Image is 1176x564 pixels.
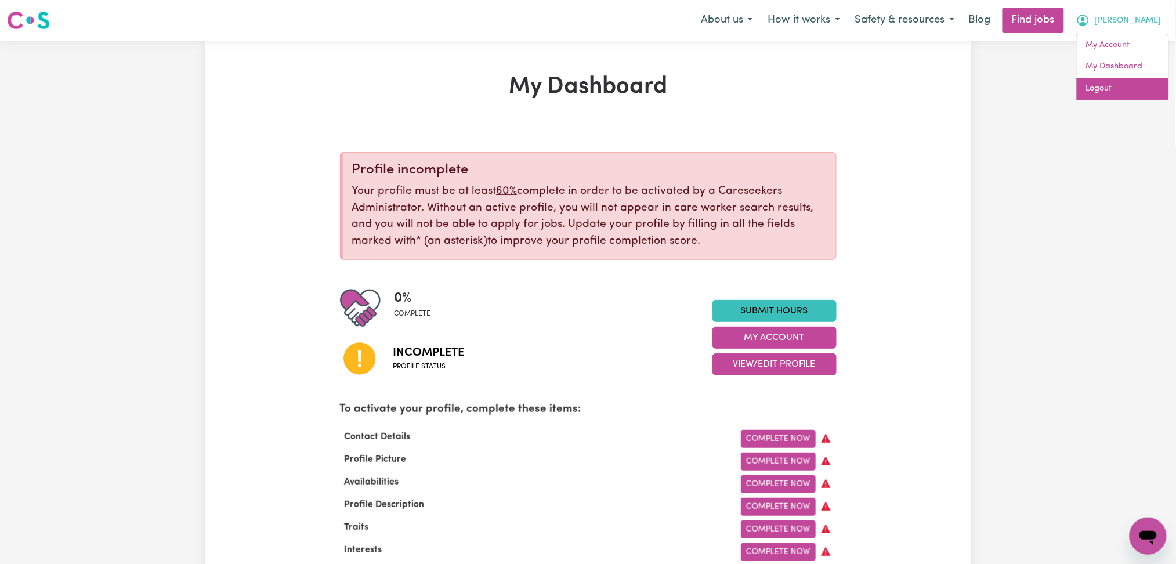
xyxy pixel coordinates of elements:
[1095,15,1161,27] span: [PERSON_NAME]
[395,288,440,328] div: Profile completeness: 0%
[1077,78,1168,100] a: Logout
[741,430,816,448] a: Complete Now
[340,478,404,487] span: Availabilities
[1077,56,1168,78] a: My Dashboard
[848,8,962,32] button: Safety & resources
[395,288,431,309] span: 0 %
[340,455,411,464] span: Profile Picture
[741,543,816,561] a: Complete Now
[741,453,816,471] a: Complete Now
[395,309,431,319] span: complete
[340,500,429,509] span: Profile Description
[712,327,837,349] button: My Account
[352,162,827,179] div: Profile incomplete
[712,353,837,375] button: View/Edit Profile
[1077,34,1168,56] a: My Account
[417,236,488,247] span: an asterisk
[1003,8,1064,33] a: Find jobs
[712,300,837,322] a: Submit Hours
[340,545,387,555] span: Interests
[760,8,848,32] button: How it works
[962,8,998,33] a: Blog
[393,361,465,372] span: Profile status
[352,183,827,250] p: Your profile must be at least complete in order to be activated by a Careseekers Administrator. W...
[693,8,760,32] button: About us
[741,520,816,538] a: Complete Now
[393,344,465,361] span: Incomplete
[340,523,374,532] span: Traits
[1069,8,1169,32] button: My Account
[1130,518,1167,555] iframe: Button to launch messaging window
[7,7,50,34] a: Careseekers logo
[497,186,518,197] u: 60%
[741,498,816,516] a: Complete Now
[340,73,837,101] h1: My Dashboard
[340,402,837,418] p: To activate your profile, complete these items:
[340,432,415,442] span: Contact Details
[741,475,816,493] a: Complete Now
[1076,34,1169,100] div: My Account
[7,10,50,31] img: Careseekers logo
